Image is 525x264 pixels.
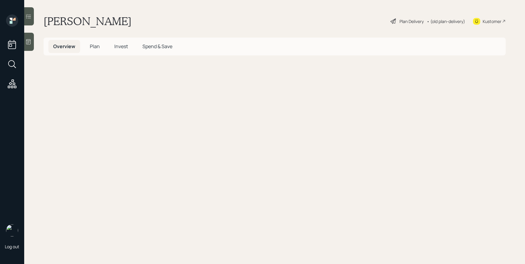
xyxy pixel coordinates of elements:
[483,18,501,25] div: Kustomer
[399,18,424,25] div: Plan Delivery
[142,43,172,50] span: Spend & Save
[6,224,18,236] img: retirable_logo.png
[44,15,132,28] h1: [PERSON_NAME]
[90,43,100,50] span: Plan
[5,244,19,249] div: Log out
[114,43,128,50] span: Invest
[427,18,465,25] div: • (old plan-delivery)
[53,43,75,50] span: Overview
